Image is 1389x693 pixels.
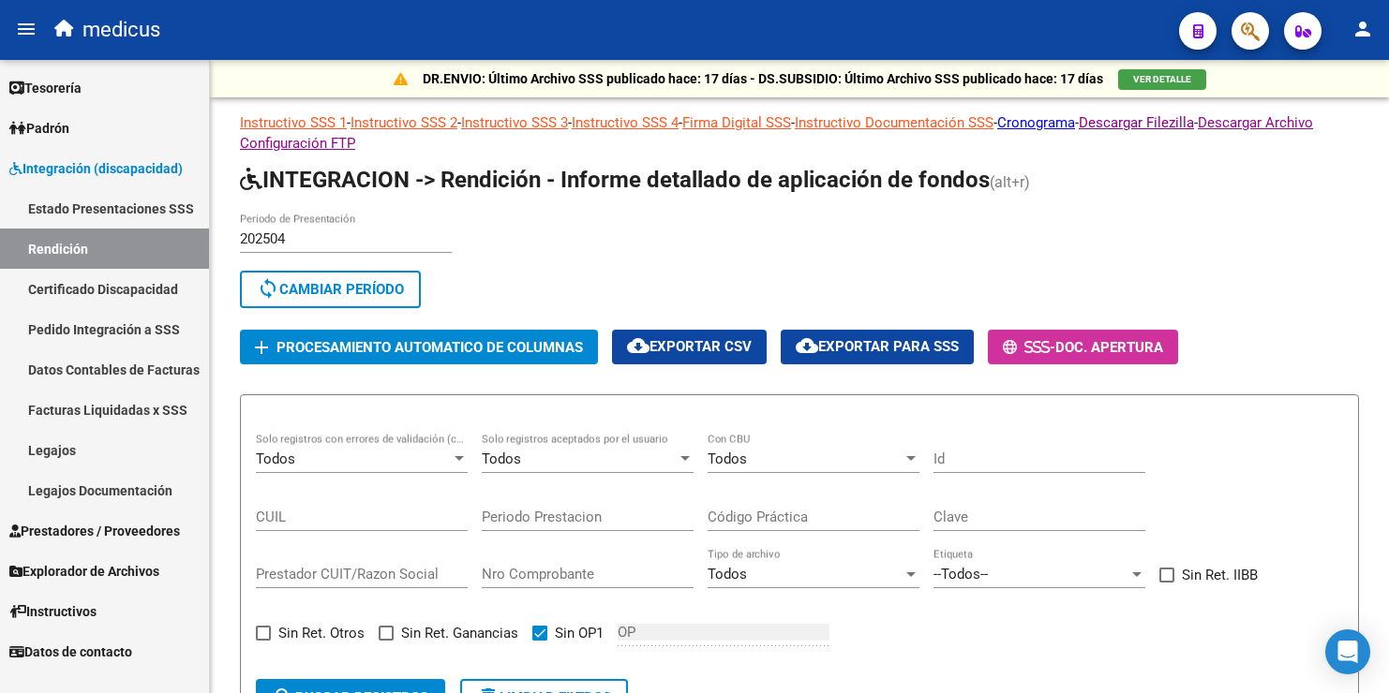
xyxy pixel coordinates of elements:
span: Doc. Apertura [1055,339,1163,356]
mat-icon: sync [257,277,279,300]
span: Sin Ret. IIBB [1182,564,1258,586]
a: Instructivo Documentación SSS [795,114,993,131]
span: Tesorería [9,78,82,98]
a: Firma Digital SSS [682,114,791,131]
a: Instructivo SSS 2 [351,114,457,131]
span: medicus [82,9,160,51]
span: Sin Ret. Ganancias [401,622,518,644]
span: Sin Ret. Otros [278,622,365,644]
span: Prestadores / Proveedores [9,521,180,541]
mat-icon: menu [15,18,37,40]
span: - [1003,339,1055,356]
button: Procesamiento automatico de columnas [240,330,598,364]
a: Descargar Filezilla [1079,114,1194,131]
span: Todos [708,450,747,467]
p: - - - - - - - - [240,112,1359,154]
span: Datos de contacto [9,641,132,662]
mat-icon: cloud_download [796,334,818,357]
p: DR.ENVIO: Último Archivo SSS publicado hace: 17 días - DS.SUBSIDIO: Último Archivo SSS publicado ... [423,68,1103,89]
a: Cronograma [997,114,1075,131]
span: Instructivos [9,601,97,622]
button: -Doc. Apertura [988,330,1178,364]
a: Instructivo SSS 1 [240,114,347,131]
button: Exportar para SSS [781,330,974,364]
a: Instructivo SSS 4 [572,114,679,131]
span: Explorador de Archivos [9,561,159,582]
span: Exportar CSV [627,338,752,355]
span: Cambiar Período [257,281,404,298]
span: Todos [482,450,521,467]
span: Padrón [9,118,69,139]
span: Todos [256,450,295,467]
a: Instructivo SSS 3 [461,114,568,131]
span: Procesamiento automatico de columnas [276,339,583,356]
div: Open Intercom Messenger [1325,629,1370,674]
mat-icon: cloud_download [627,334,650,357]
span: VER DETALLE [1133,74,1191,84]
button: Exportar CSV [612,330,767,364]
mat-icon: person [1352,18,1374,40]
span: Todos [708,566,747,582]
mat-icon: add [250,336,273,359]
span: Sin OP1 [555,622,604,644]
span: (alt+r) [990,173,1030,191]
span: Integración (discapacidad) [9,158,183,179]
span: --Todos-- [933,566,988,582]
button: VER DETALLE [1118,69,1206,90]
span: INTEGRACION -> Rendición - Informe detallado de aplicación de fondos [240,167,990,193]
button: Cambiar Período [240,271,421,308]
span: Exportar para SSS [796,338,959,355]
